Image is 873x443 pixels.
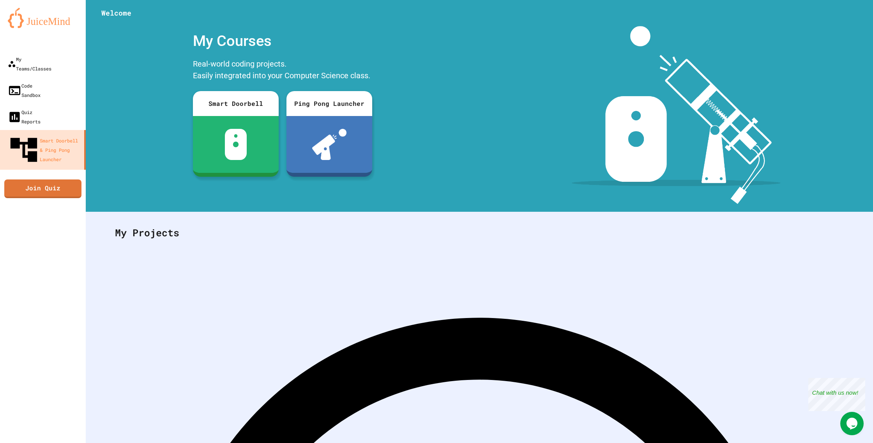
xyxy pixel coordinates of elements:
[189,56,376,85] div: Real-world coding projects. Easily integrated into your Computer Science class.
[8,54,51,73] div: My Teams/Classes
[286,91,372,116] div: Ping Pong Launcher
[8,134,81,166] div: Smart Doorbell & Ping Pong Launcher
[312,129,347,160] img: ppl-with-ball.png
[189,26,376,56] div: My Courses
[8,107,41,126] div: Quiz Reports
[4,179,81,198] a: Join Quiz
[8,8,78,28] img: logo-orange.svg
[808,378,865,411] iframe: chat widget
[107,218,852,248] div: My Projects
[8,81,41,100] div: Code Sandbox
[225,129,247,160] img: sdb-white.svg
[572,26,781,204] img: banner-image-my-projects.png
[193,91,279,116] div: Smart Doorbell
[840,412,865,435] iframe: chat widget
